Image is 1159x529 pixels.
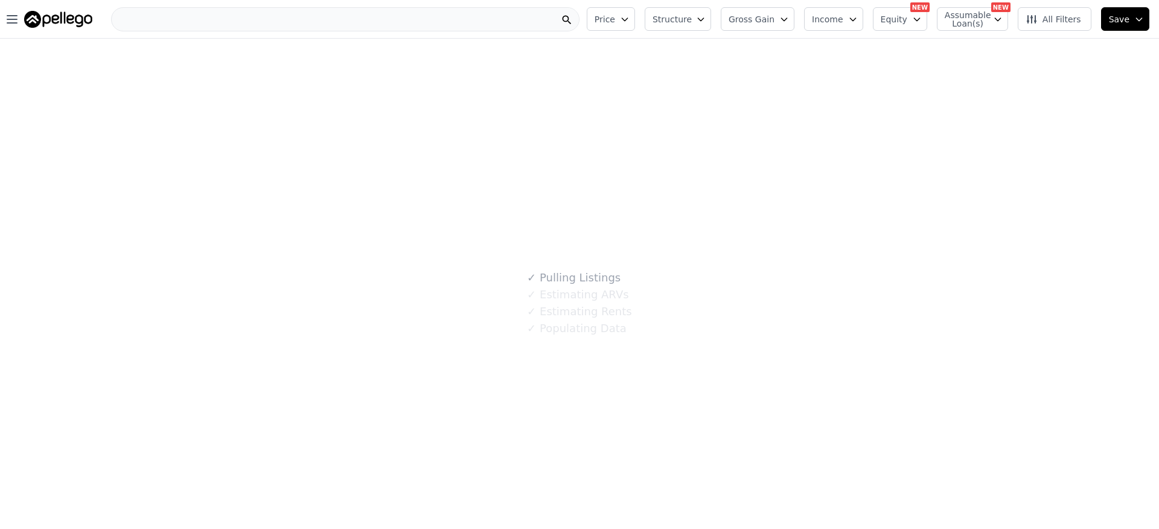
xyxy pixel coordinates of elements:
button: Equity [873,7,927,31]
button: Gross Gain [721,7,794,31]
div: Estimating ARVs [527,286,628,303]
span: ✓ [527,272,536,284]
button: Structure [645,7,711,31]
span: Equity [881,13,907,25]
span: All Filters [1026,13,1081,25]
img: Pellego [24,11,92,28]
span: ✓ [527,289,536,301]
button: Price [587,7,635,31]
div: Pulling Listings [527,269,621,286]
div: Estimating Rents [527,303,631,320]
button: Assumable Loan(s) [937,7,1008,31]
span: Gross Gain [729,13,774,25]
button: Income [804,7,863,31]
div: NEW [991,2,1011,12]
div: Populating Data [527,320,626,337]
span: Income [812,13,843,25]
span: Assumable Loan(s) [945,11,983,28]
button: All Filters [1018,7,1091,31]
div: NEW [910,2,930,12]
span: ✓ [527,306,536,318]
span: Structure [653,13,691,25]
button: Save [1101,7,1149,31]
span: Price [595,13,615,25]
span: Save [1109,13,1129,25]
span: ✓ [527,322,536,335]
